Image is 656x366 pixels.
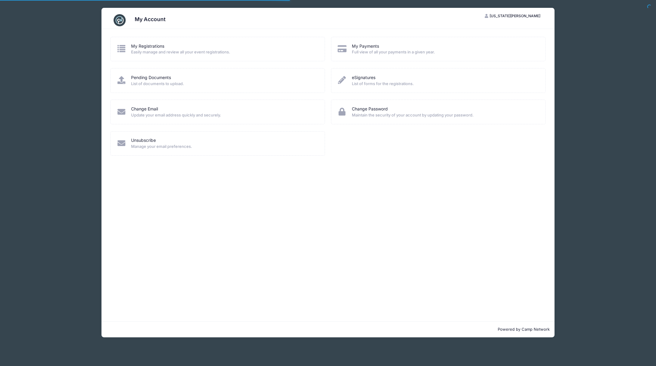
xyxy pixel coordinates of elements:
span: Update your email address quickly and securely. [131,112,317,118]
span: List of forms for the registrations. [352,81,538,87]
a: Pending Documents [131,75,171,81]
span: List of documents to upload. [131,81,317,87]
a: My Registrations [131,43,164,49]
span: Maintain the security of your account by updating your password. [352,112,538,118]
a: Change Password [352,106,388,112]
a: Change Email [131,106,158,112]
h3: My Account [135,16,166,22]
a: Unsubscribe [131,137,156,144]
img: CampNetwork [114,14,126,26]
p: Powered by Camp Network [106,326,550,333]
span: Full view of all your payments in a given year. [352,49,538,55]
span: Manage your email preferences. [131,144,317,150]
a: My Payments [352,43,379,49]
button: [US_STATE][PERSON_NAME] [480,11,546,21]
span: [US_STATE][PERSON_NAME] [490,14,540,18]
span: Easily manage and review all your event registrations. [131,49,317,55]
a: eSignatures [352,75,375,81]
